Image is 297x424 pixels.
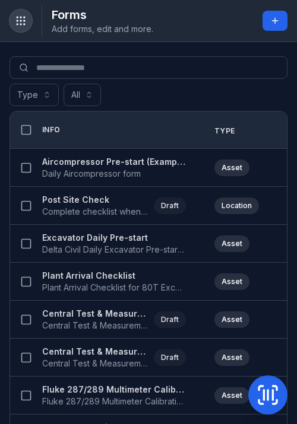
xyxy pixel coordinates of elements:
div: Draft [154,197,186,214]
span: Add forms, edit and more. [52,23,153,35]
div: Draft [154,311,186,328]
button: All [64,84,101,106]
span: Fluke 287/289 Multimeter Calibration Form [42,396,186,407]
a: Central Test & Measurement IMTE CalibrationCentral Test & Measurement IMTE CalibrationDraft [42,346,186,369]
h2: Forms [52,7,153,23]
strong: Excavator Daily Pre-start [42,232,186,244]
span: Type [214,126,235,136]
span: Delta Civil Daily Excavator Pre-start Checklist [42,244,186,256]
strong: Post Site Check [42,194,149,206]
div: Asset [214,387,249,404]
span: Info [42,125,60,135]
div: Asset [214,160,249,176]
a: Central Test & Measurement IMTE Calibration Type 2Central Test & Measurement IMTE CalibrationDraft [42,308,186,331]
div: Asset [214,273,249,290]
button: Type [10,84,59,106]
strong: Central Test & Measurement IMTE Calibration [42,346,149,358]
strong: Aircompressor Pre-start (Example2) [42,156,186,168]
a: Excavator Daily Pre-startDelta Civil Daily Excavator Pre-start Checklist [42,232,186,256]
button: Toggle navigation [10,9,32,32]
span: Plant Arrival Checklist for 80T Excatvators [42,282,186,294]
span: Central Test & Measurement IMTE Calibration [42,320,149,331]
a: Post Site CheckComplete checklist when finishing a jobDraft [42,194,186,218]
a: Fluke 287/289 Multimeter Calibration FormFluke 287/289 Multimeter Calibration Form [42,384,186,407]
div: Asset [214,235,249,252]
span: Central Test & Measurement IMTE Calibration [42,358,149,369]
span: Complete checklist when finishing a job [42,206,149,218]
a: Plant Arrival ChecklistPlant Arrival Checklist for 80T Excatvators [42,270,186,294]
strong: Plant Arrival Checklist [42,270,186,282]
a: Aircompressor Pre-start (Example2)Daily Aircompressor form [42,156,186,180]
div: Asset [214,311,249,328]
div: Asset [214,349,249,366]
div: Draft [154,349,186,366]
span: Daily Aircompressor form [42,168,186,180]
div: Location [214,197,259,214]
strong: Fluke 287/289 Multimeter Calibration Form [42,384,186,396]
strong: Central Test & Measurement IMTE Calibration Type 2 [42,308,149,320]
